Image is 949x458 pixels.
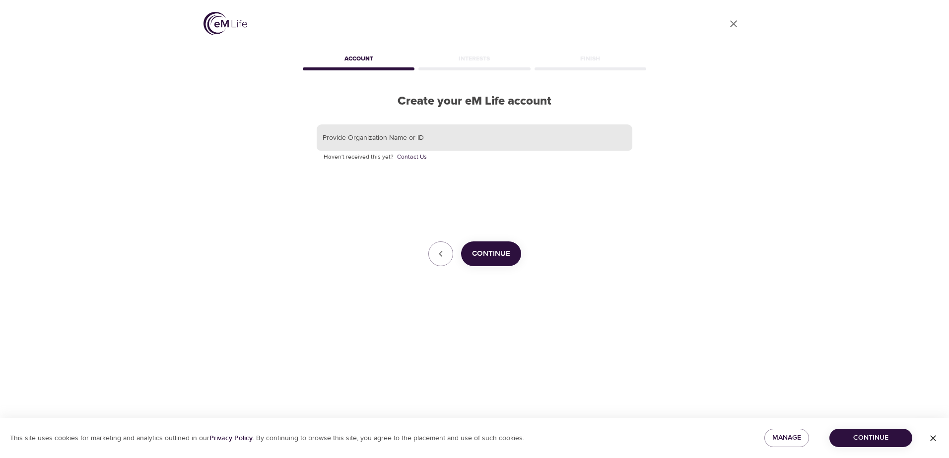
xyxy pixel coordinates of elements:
[461,241,521,266] button: Continue
[209,434,253,443] a: Privacy Policy
[472,247,510,260] span: Continue
[764,429,809,447] button: Manage
[397,152,427,162] a: Contact Us
[829,429,912,447] button: Continue
[722,12,746,36] a: close
[301,94,648,109] h2: Create your eM Life account
[772,432,801,444] span: Manage
[324,152,625,162] p: Haven't received this yet?
[203,12,247,35] img: logo
[837,432,904,444] span: Continue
